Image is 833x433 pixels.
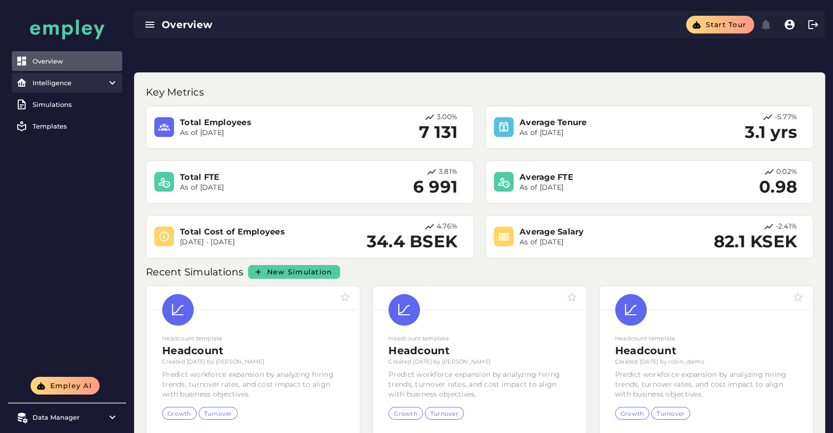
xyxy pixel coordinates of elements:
[419,123,457,142] h2: 7 131
[180,171,336,183] h3: Total FTE
[439,167,457,177] p: 3.81%
[520,128,675,138] p: As of [DATE]
[33,57,118,65] div: Overview
[180,183,336,193] p: As of [DATE]
[33,100,118,108] div: Simulations
[775,112,798,123] p: -5.77%
[180,226,336,237] h3: Total Cost of Employees
[248,265,341,279] a: New Simulation
[714,232,797,252] h2: 82.1 KSEK
[31,377,100,395] button: Empley AI
[413,177,457,197] h2: 6 991
[180,117,336,128] h3: Total Employees
[12,95,122,114] a: Simulations
[12,51,122,71] a: Overview
[180,128,336,138] p: As of [DATE]
[437,112,457,123] p: 3.00%
[745,123,797,142] h2: 3.1 yrs
[33,122,118,130] div: Templates
[367,232,457,252] h2: 34.4 BSEK
[520,226,675,237] h3: Average Salary
[437,222,457,232] p: 4.76%
[162,18,424,32] div: Overview
[180,237,336,247] p: [DATE] - [DATE]
[776,167,797,177] p: 0.02%
[267,267,333,276] span: New Simulation
[759,177,797,197] h2: 0.98
[520,237,675,247] p: As of [DATE]
[33,79,102,87] div: Intelligence
[520,183,675,193] p: As of [DATE]
[520,117,675,128] h3: Average Tenure
[146,84,206,100] p: Key Metrics
[520,171,675,183] h3: Average FTE
[686,16,754,33] button: Start tour
[705,20,746,29] span: Start tour
[146,264,246,280] p: Recent Simulations
[776,222,798,232] p: -2.41%
[12,116,122,136] a: Templates
[49,381,92,390] span: Empley AI
[33,413,102,421] div: Data Manager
